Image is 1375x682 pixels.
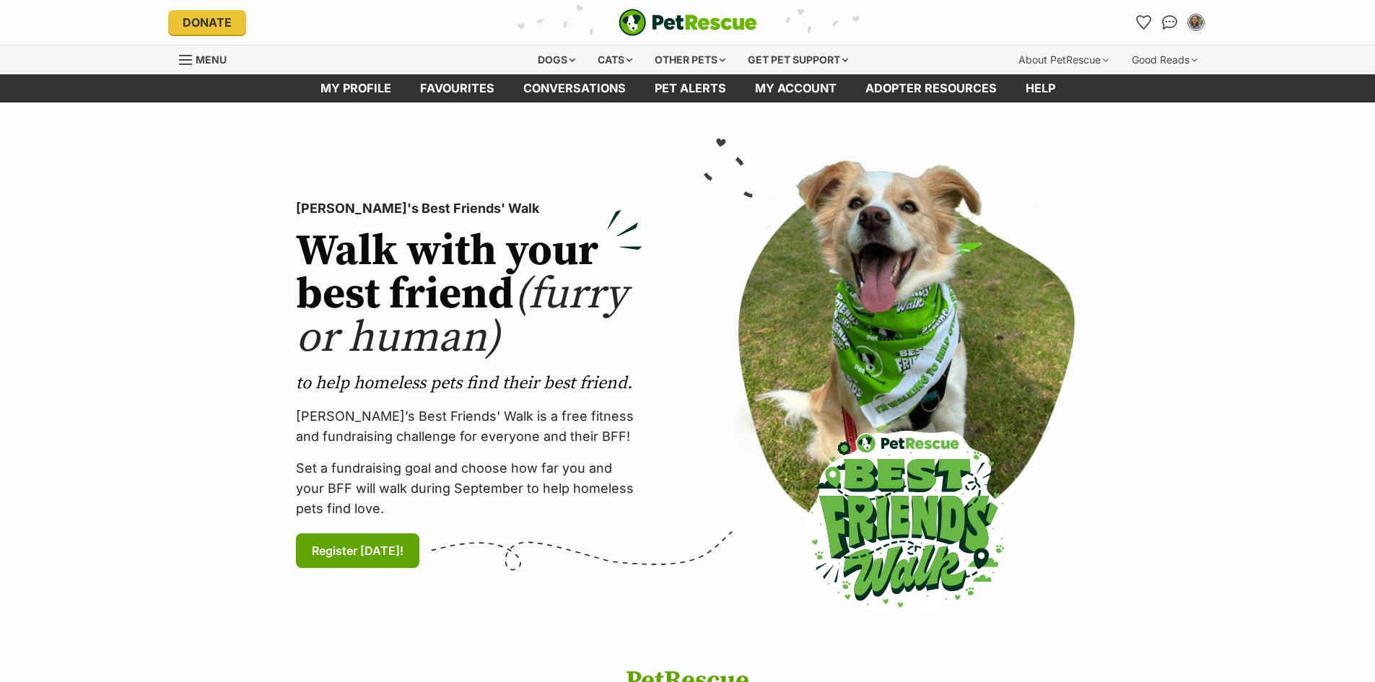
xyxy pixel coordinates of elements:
[296,458,642,519] p: Set a fundraising goal and choose how far you and your BFF will walk during September to help hom...
[645,45,735,74] div: Other pets
[296,406,642,447] p: [PERSON_NAME]’s Best Friends' Walk is a free fitness and fundraising challenge for everyone and t...
[640,74,741,102] a: Pet alerts
[1162,15,1177,30] img: chat-41dd97257d64d25036548639549fe6c8038ab92f7586957e7f3b1b290dea8141.svg
[741,74,851,102] a: My account
[509,74,640,102] a: conversations
[1008,45,1119,74] div: About PetRescue
[1184,11,1208,34] button: My account
[296,230,642,360] h2: Walk with your best friend
[588,45,642,74] div: Cats
[851,74,1011,102] a: Adopter resources
[1132,11,1156,34] a: Favourites
[1122,45,1208,74] div: Good Reads
[306,74,406,102] a: My profile
[738,45,858,74] div: Get pet support
[1132,11,1208,34] ul: Account quick links
[296,533,419,568] a: Register [DATE]!
[406,74,509,102] a: Favourites
[296,268,627,365] span: (furry or human)
[619,9,757,36] a: PetRescue
[312,542,403,559] span: Register [DATE]!
[1158,11,1182,34] a: Conversations
[168,10,246,35] a: Donate
[1189,15,1203,30] img: Kylie Dudley profile pic
[179,45,237,71] a: Menu
[528,45,585,74] div: Dogs
[296,372,642,395] p: to help homeless pets find their best friend.
[296,198,642,219] p: [PERSON_NAME]'s Best Friends' Walk
[619,9,757,36] img: logo-e224e6f780fb5917bec1dbf3a21bbac754714ae5b6737aabdf751b685950b380.svg
[196,53,227,66] span: Menu
[1011,74,1070,102] a: Help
